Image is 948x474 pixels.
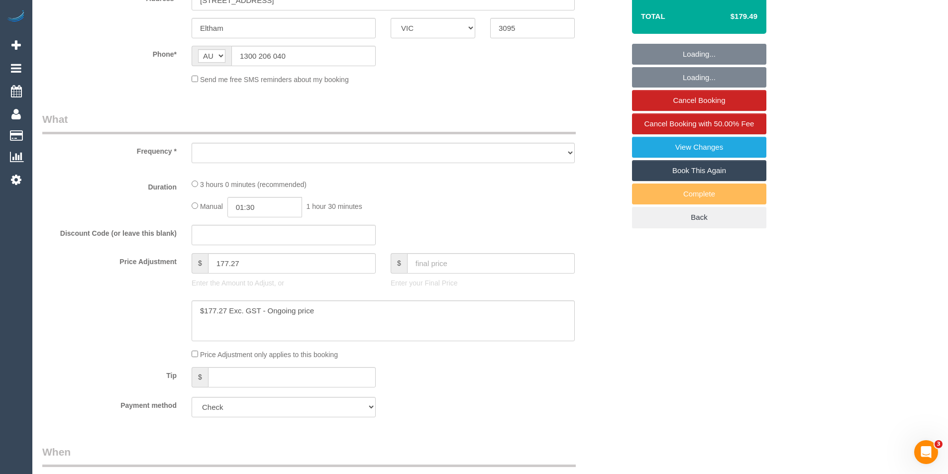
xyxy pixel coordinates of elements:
a: Book This Again [632,160,766,181]
span: Send me free SMS reminders about my booking [200,76,349,84]
span: 1 hour 30 minutes [307,202,362,210]
label: Frequency * [35,143,184,156]
a: Back [632,207,766,228]
p: Enter the Amount to Adjust, or [192,278,376,288]
span: Manual [200,202,223,210]
h4: $179.49 [701,12,757,21]
input: Suburb* [192,18,376,38]
input: final price [407,253,575,274]
legend: What [42,112,576,134]
input: Post Code* [490,18,575,38]
label: Tip [35,367,184,380]
input: Phone* [231,46,376,66]
label: Payment method [35,397,184,410]
span: Price Adjustment only applies to this booking [200,351,338,359]
a: Cancel Booking with 50.00% Fee [632,113,766,134]
iframe: Intercom live chat [914,440,938,464]
legend: When [42,445,576,467]
span: 3 [935,440,943,448]
span: 3 hours 0 minutes (recommended) [200,181,307,189]
img: Automaid Logo [6,10,26,24]
strong: Total [641,12,665,20]
span: $ [192,367,208,387]
label: Price Adjustment [35,253,184,267]
label: Duration [35,179,184,192]
span: Cancel Booking with 50.00% Fee [644,119,754,128]
span: $ [192,253,208,274]
span: $ [391,253,407,274]
p: Enter your Final Price [391,278,575,288]
a: View Changes [632,137,766,158]
label: Phone* [35,46,184,59]
a: Cancel Booking [632,90,766,111]
label: Discount Code (or leave this blank) [35,225,184,238]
